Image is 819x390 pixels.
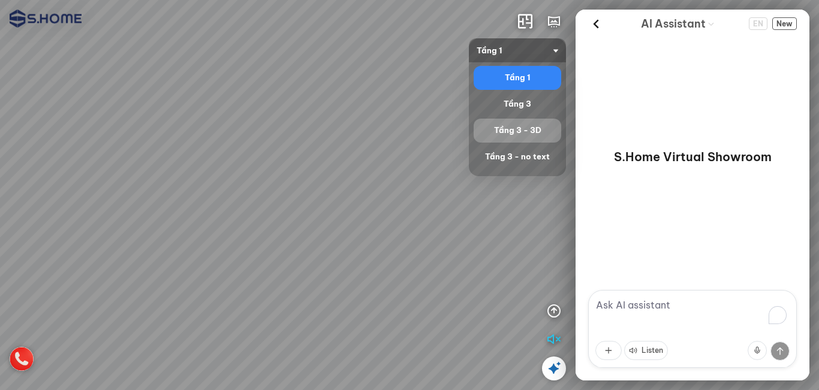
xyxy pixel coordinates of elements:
[641,16,706,32] span: AI Assistant
[641,14,715,33] div: AI Guide options
[10,10,82,28] img: logo
[477,38,558,62] span: Tầng 1
[614,149,772,165] p: S.Home Virtual Showroom
[478,71,556,85] div: Tầng 1
[478,123,556,138] div: Tầng 3 - 3D
[474,92,561,116] div: Tầng 3
[474,66,561,90] div: Tầng 1
[749,17,767,30] span: EN
[478,97,556,111] div: Tầng 3
[588,290,797,368] textarea: To enrich screen reader interactions, please activate Accessibility in Grammarly extension settings
[10,347,34,371] img: hotline_icon_VCHHFN9JCFPE.png
[474,145,561,169] div: Tầng 3 - no text
[772,17,797,30] span: New
[474,119,561,143] div: Tầng 3 - 3D
[478,150,556,164] div: Tầng 3 - no text
[749,17,767,30] button: Change language
[772,17,797,30] button: New Chat
[624,341,668,360] button: Listen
